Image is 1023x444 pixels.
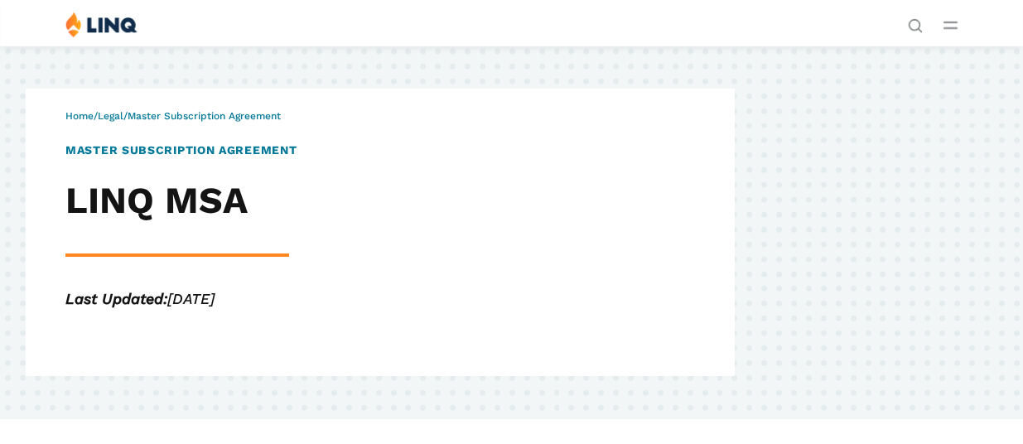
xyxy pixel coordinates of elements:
[98,110,123,122] a: Legal
[65,180,627,222] h2: LINQ MSA
[908,12,923,31] nav: Utility Navigation
[65,142,627,159] h1: Master Subscription Agreement
[65,290,167,307] strong: Last Updated:
[65,110,94,122] a: Home
[128,110,281,122] span: Master Subscription Agreement
[65,12,138,37] img: LINQ | K‑12 Software
[65,290,215,307] em: [DATE]
[943,16,958,34] button: Open Main Menu
[908,17,923,31] button: Open Search Bar
[65,110,281,122] span: / /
